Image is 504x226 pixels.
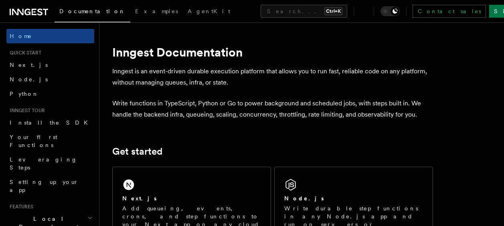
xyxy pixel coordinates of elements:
[261,5,347,18] button: Search...Ctrl+K
[112,45,433,59] h1: Inngest Documentation
[112,98,433,120] p: Write functions in TypeScript, Python or Go to power background and scheduled jobs, with steps bu...
[6,130,94,152] a: Your first Functions
[59,8,125,14] span: Documentation
[6,107,45,114] span: Inngest tour
[324,7,342,15] kbd: Ctrl+K
[413,5,486,18] a: Contact sales
[10,76,48,83] span: Node.js
[130,2,183,22] a: Examples
[112,146,162,157] a: Get started
[284,194,324,202] h2: Node.js
[10,32,32,40] span: Home
[6,204,33,210] span: Features
[183,2,235,22] a: AgentKit
[10,91,39,97] span: Python
[6,87,94,101] a: Python
[381,6,400,16] button: Toggle dark mode
[6,58,94,72] a: Next.js
[10,179,79,193] span: Setting up your app
[6,152,94,175] a: Leveraging Steps
[188,8,230,14] span: AgentKit
[6,50,41,56] span: Quick start
[10,134,57,148] span: Your first Functions
[6,72,94,87] a: Node.js
[55,2,130,22] a: Documentation
[6,29,94,43] a: Home
[10,156,77,171] span: Leveraging Steps
[10,119,93,126] span: Install the SDK
[112,66,433,88] p: Inngest is an event-driven durable execution platform that allows you to run fast, reliable code ...
[10,62,48,68] span: Next.js
[135,8,178,14] span: Examples
[6,115,94,130] a: Install the SDK
[6,175,94,197] a: Setting up your app
[122,194,157,202] h2: Next.js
